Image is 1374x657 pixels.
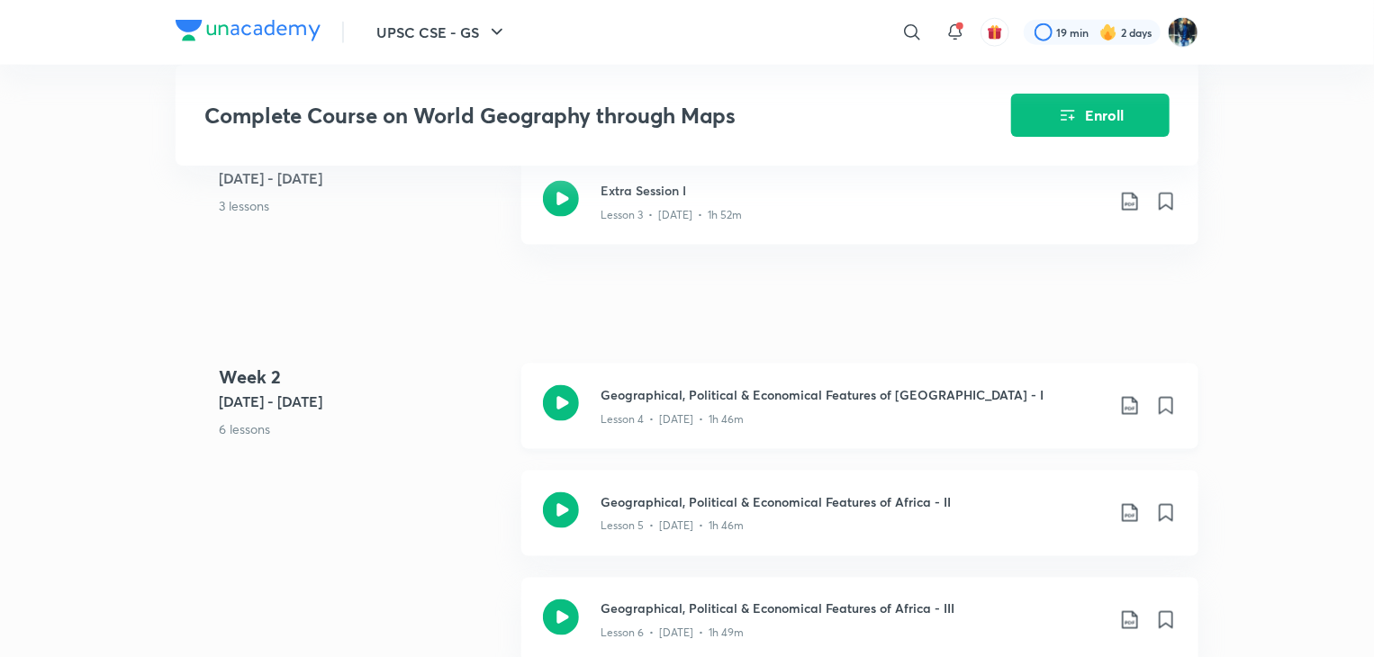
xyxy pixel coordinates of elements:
[1099,23,1117,41] img: streak
[601,181,1105,200] h3: Extra Session I
[601,599,1105,618] h3: Geographical, Political & Economical Features of Africa - III
[204,103,909,129] h3: Complete Course on World Geography through Maps
[981,18,1009,47] button: avatar
[601,385,1105,404] h3: Geographical, Political & Economical Features of [GEOGRAPHIC_DATA] - I
[601,411,744,427] p: Lesson 4 • [DATE] • 1h 46m
[1168,17,1198,48] img: Mainak Das
[219,391,507,412] h5: [DATE] - [DATE]
[176,20,321,41] img: Company Logo
[601,207,742,223] p: Lesson 3 • [DATE] • 1h 52m
[219,364,507,391] h4: Week 2
[1011,94,1170,137] button: Enroll
[521,159,1198,266] a: Extra Session ILesson 3 • [DATE] • 1h 52m
[521,364,1198,471] a: Geographical, Political & Economical Features of [GEOGRAPHIC_DATA] - ILesson 4 • [DATE] • 1h 46m
[176,20,321,46] a: Company Logo
[219,196,507,215] p: 3 lessons
[987,24,1003,40] img: avatar
[219,167,507,189] h5: [DATE] - [DATE]
[366,14,519,50] button: UPSC CSE - GS
[219,419,507,438] p: 6 lessons
[601,492,1105,511] h3: Geographical, Political & Economical Features of Africa - II
[601,625,744,642] p: Lesson 6 • [DATE] • 1h 49m
[521,471,1198,578] a: Geographical, Political & Economical Features of Africa - IILesson 5 • [DATE] • 1h 46m
[601,518,744,535] p: Lesson 5 • [DATE] • 1h 46m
